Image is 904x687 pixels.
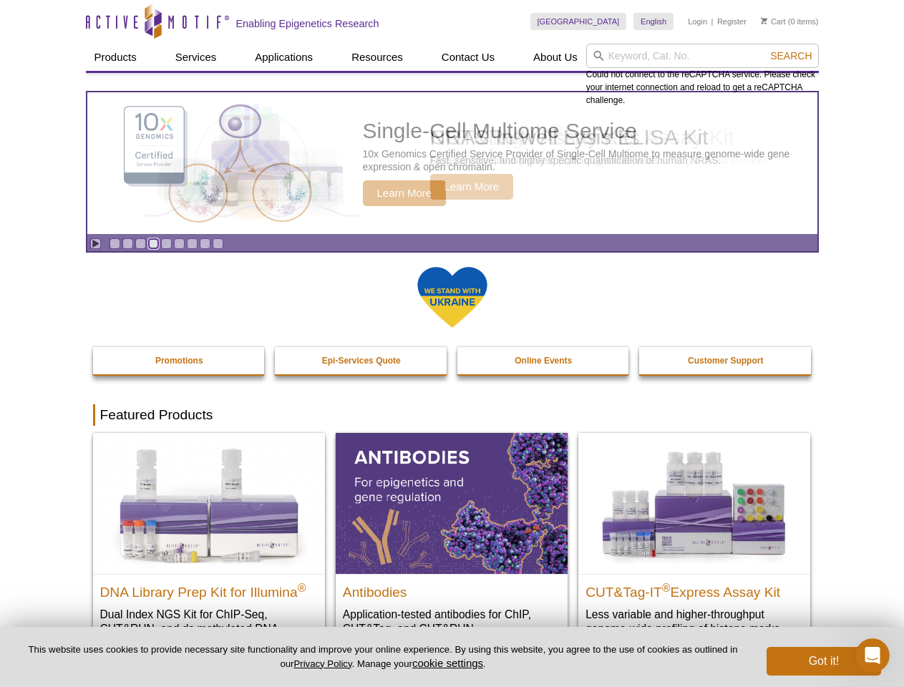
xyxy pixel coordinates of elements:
img: All Antibodies [336,433,568,573]
a: Customer Support [639,347,812,374]
a: Online Events [457,347,631,374]
article: CUT&RUN Assay Kits [87,92,817,234]
a: Go to slide 4 [148,238,159,249]
h2: Antibodies [343,578,560,600]
a: Go to slide 2 [122,238,133,249]
span: Search [770,50,812,62]
sup: ® [662,581,671,593]
a: Go to slide 6 [174,238,185,249]
p: Application-tested antibodies for ChIP, CUT&Tag, and CUT&RUN. [343,607,560,636]
a: Products [86,44,145,71]
a: All Antibodies Antibodies Application-tested antibodies for ChIP, CUT&Tag, and CUT&RUN. [336,433,568,650]
a: Cart [761,16,786,26]
strong: Online Events [515,356,572,366]
div: Could not connect to the reCAPTCHA service. Please check your internet connection and reload to g... [586,44,819,107]
button: cookie settings [412,657,483,669]
img: CUT&Tag-IT® Express Assay Kit [578,433,810,573]
a: Go to slide 7 [187,238,198,249]
a: DNA Library Prep Kit for Illumina DNA Library Prep Kit for Illumina® Dual Index NGS Kit for ChIP-... [93,433,325,664]
sup: ® [298,581,306,593]
input: Keyword, Cat. No. [586,44,819,68]
a: Contact Us [433,44,503,71]
strong: Customer Support [688,356,763,366]
a: CUT&Tag-IT® Express Assay Kit CUT&Tag-IT®Express Assay Kit Less variable and higher-throughput ge... [578,433,810,650]
p: Less variable and higher-throughput genome-wide profiling of histone marks​. [585,607,803,636]
img: Your Cart [761,17,767,24]
a: About Us [525,44,586,71]
a: Resources [343,44,412,71]
p: Dual Index NGS Kit for ChIP-Seq, CUT&RUN, and ds methylated DNA assays. [100,607,318,651]
h2: Enabling Epigenetics Research [236,17,379,30]
a: Promotions [93,347,266,374]
a: Go to slide 5 [161,238,172,249]
li: | [711,13,714,30]
a: Go to slide 8 [200,238,210,249]
a: Privacy Policy [293,658,351,669]
img: CUT&RUN Assay Kits [144,98,359,229]
h2: Featured Products [93,404,812,426]
strong: Promotions [155,356,203,366]
img: DNA Library Prep Kit for Illumina [93,433,325,573]
p: Target chromatin-associated proteins genome wide. [430,154,660,167]
button: Got it! [767,647,881,676]
iframe: Intercom live chat [855,638,890,673]
a: Epi-Services Quote [275,347,448,374]
a: [GEOGRAPHIC_DATA] [530,13,627,30]
span: Learn More [430,174,514,200]
a: Applications [246,44,321,71]
a: Go to slide 9 [213,238,223,249]
a: Login [688,16,707,26]
a: Go to slide 3 [135,238,146,249]
strong: Epi-Services Quote [322,356,401,366]
a: Services [167,44,225,71]
h2: CUT&Tag-IT Express Assay Kit [585,578,803,600]
a: Go to slide 1 [110,238,120,249]
a: Toggle autoplay [90,238,101,249]
h2: DNA Library Prep Kit for Illumina [100,578,318,600]
img: We Stand With Ukraine [417,265,488,329]
p: This website uses cookies to provide necessary site functionality and improve your online experie... [23,643,743,671]
a: Register [717,16,747,26]
li: (0 items) [761,13,819,30]
a: English [633,13,674,30]
h2: CUT&RUN Assay Kits [430,127,660,148]
a: CUT&RUN Assay Kits CUT&RUN Assay Kits Target chromatin-associated proteins genome wide. Learn More [87,92,817,234]
button: Search [766,49,816,62]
